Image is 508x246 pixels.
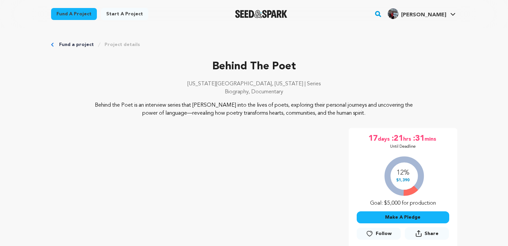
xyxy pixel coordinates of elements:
[388,8,398,19] img: d58b8397c56cce82.jpg
[59,41,94,48] a: Fund a project
[51,59,457,75] p: Behind The Poet
[92,101,416,117] p: Behind the Poet is an interview series that [PERSON_NAME] into the lives of poets, exploring thei...
[412,133,425,144] span: :31
[425,133,438,144] span: mins
[376,230,392,237] span: Follow
[51,8,97,20] a: Fund a project
[388,8,446,19] div: Abigail B.'s Profile
[235,10,288,18] img: Seed&Spark Logo Dark Mode
[405,227,449,240] button: Share
[101,8,148,20] a: Start a project
[391,133,403,144] span: :21
[368,133,378,144] span: 17
[357,211,449,223] button: Make A Pledge
[425,230,439,237] span: Share
[378,133,391,144] span: days
[235,10,288,18] a: Seed&Spark Homepage
[51,80,457,88] p: [US_STATE][GEOGRAPHIC_DATA], [US_STATE] | Series
[401,12,446,18] span: [PERSON_NAME]
[403,133,412,144] span: hrs
[51,88,457,96] p: Biography, Documentary
[357,228,401,240] button: Follow
[386,7,457,21] span: Abigail B.'s Profile
[405,227,449,242] span: Share
[386,7,457,19] a: Abigail B.'s Profile
[51,41,457,48] div: Breadcrumb
[105,41,140,48] a: Project details
[390,144,416,149] p: Until Deadline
